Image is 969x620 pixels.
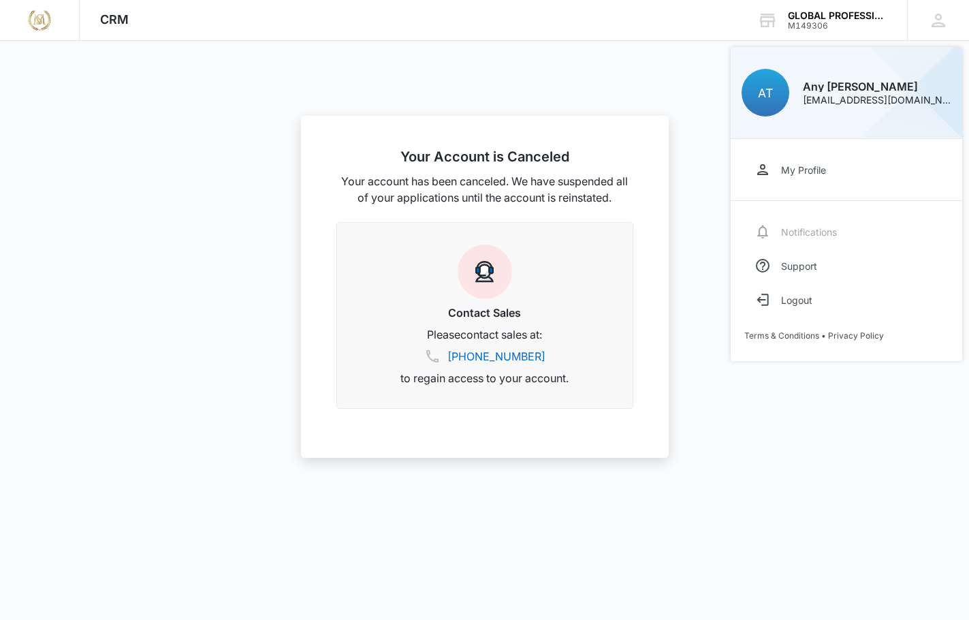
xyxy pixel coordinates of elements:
[100,12,129,27] span: CRM
[803,81,951,92] div: Any [PERSON_NAME]
[744,249,949,283] a: Support
[744,283,949,317] button: Logout
[744,330,819,341] a: Terms & Conditions
[353,326,616,386] p: Please contact sales at: to regain access to your account.
[27,8,52,33] img: Manuel Sierra Does Marketing
[788,10,887,21] div: account name
[781,260,817,272] div: Support
[828,330,884,341] a: Privacy Policy
[788,21,887,31] div: account id
[744,330,949,341] div: •
[336,149,633,165] h2: Your Account is Canceled
[353,305,616,321] h3: Contact Sales
[758,86,773,100] span: AT
[744,153,949,187] a: My Profile
[781,164,826,176] div: My Profile
[336,173,633,206] p: Your account has been canceled. We have suspended all of your applications until the account is r...
[781,294,812,306] div: Logout
[447,348,545,365] a: [PHONE_NUMBER]
[803,95,951,105] div: [EMAIL_ADDRESS][DOMAIN_NAME]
